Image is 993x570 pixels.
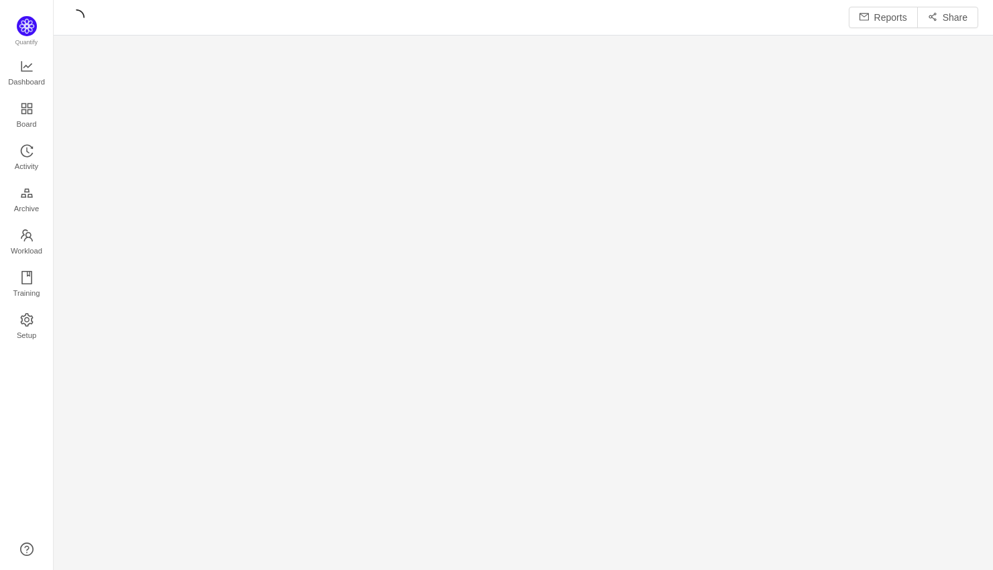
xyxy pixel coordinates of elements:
a: icon: question-circle [20,543,34,556]
i: icon: book [20,271,34,284]
img: Quantify [17,16,37,36]
i: icon: gold [20,186,34,200]
i: icon: setting [20,313,34,327]
button: icon: share-altShare [917,7,978,28]
span: Activity [15,153,38,180]
button: icon: mailReports [849,7,918,28]
i: icon: team [20,229,34,242]
i: icon: history [20,144,34,158]
span: Board [17,111,37,137]
a: Archive [20,187,34,214]
a: Setup [20,314,34,341]
span: Dashboard [8,68,45,95]
a: Dashboard [20,60,34,87]
a: Activity [20,145,34,172]
a: Training [20,272,34,298]
i: icon: appstore [20,102,34,115]
a: Board [20,103,34,129]
span: Quantify [15,39,38,46]
span: Archive [14,195,39,222]
a: Workload [20,229,34,256]
i: icon: line-chart [20,60,34,73]
span: Setup [17,322,36,349]
span: Training [13,280,40,306]
i: icon: loading [68,9,85,25]
span: Workload [11,237,42,264]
